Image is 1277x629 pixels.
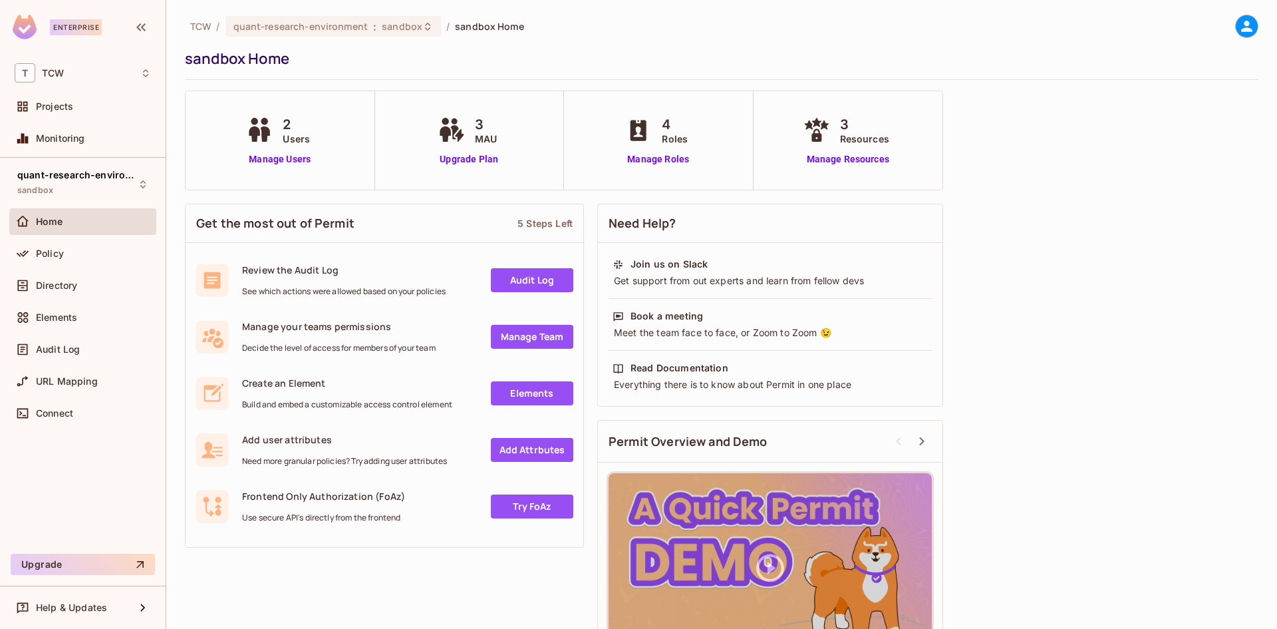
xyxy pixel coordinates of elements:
[36,248,64,259] span: Policy
[631,361,728,375] div: Read Documentation
[475,132,497,146] span: MAU
[196,215,355,232] span: Get the most out of Permit
[475,114,497,134] span: 3
[36,602,107,613] span: Help & Updates
[50,19,102,35] div: Enterprise
[36,344,80,355] span: Audit Log
[631,258,708,271] div: Join us on Slack
[446,20,450,33] li: /
[36,216,63,227] span: Home
[242,399,452,410] span: Build and embed a customizable access control element
[36,280,77,291] span: Directory
[36,408,73,419] span: Connect
[15,63,35,83] span: T
[491,268,573,292] a: Audit Log
[631,310,703,323] div: Book a meeting
[36,376,98,387] span: URL Mapping
[190,20,211,33] span: the active workspace
[609,215,676,232] span: Need Help?
[491,325,573,349] a: Manage Team
[491,381,573,405] a: Elements
[283,132,310,146] span: Users
[242,433,447,446] span: Add user attributes
[609,433,768,450] span: Permit Overview and Demo
[242,490,405,503] span: Frontend Only Authorization (FoAz)
[372,21,377,32] span: :
[455,20,524,33] span: sandbox Home
[491,438,573,462] a: Add Attrbutes
[242,513,405,523] span: Use secure API's directly from the frontend
[11,554,155,575] button: Upgrade
[17,185,53,196] span: sandbox
[36,312,77,323] span: Elements
[185,49,1252,69] div: sandbox Home
[491,495,573,519] a: Try FoAz
[17,170,137,180] span: quant-research-environment
[242,343,436,353] span: Decide the level of access for members of your team
[283,114,310,134] span: 2
[243,152,317,166] a: Manage Users
[242,286,446,297] span: See which actions were allowed based on your policies
[242,264,446,276] span: Review the Audit Log
[36,133,85,144] span: Monitoring
[42,68,64,79] span: Workspace: TCW
[36,101,73,112] span: Projects
[613,326,928,339] div: Meet the team face to face, or Zoom to Zoom 😉
[800,152,896,166] a: Manage Resources
[613,274,928,288] div: Get support from out experts and learn from fellow devs
[382,20,422,33] span: sandbox
[517,217,573,230] div: 5 Steps Left
[840,132,889,146] span: Resources
[13,15,37,39] img: SReyMgAAAABJRU5ErkJggg==
[435,152,503,166] a: Upgrade Plan
[216,20,219,33] li: /
[613,378,928,391] div: Everything there is to know about Permit in one place
[662,132,688,146] span: Roles
[840,114,889,134] span: 3
[242,320,436,333] span: Manage your teams permissions
[242,377,452,389] span: Create an Element
[233,20,368,33] span: quant-research-environment
[622,152,694,166] a: Manage Roles
[662,114,688,134] span: 4
[242,456,447,467] span: Need more granular policies? Try adding user attributes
